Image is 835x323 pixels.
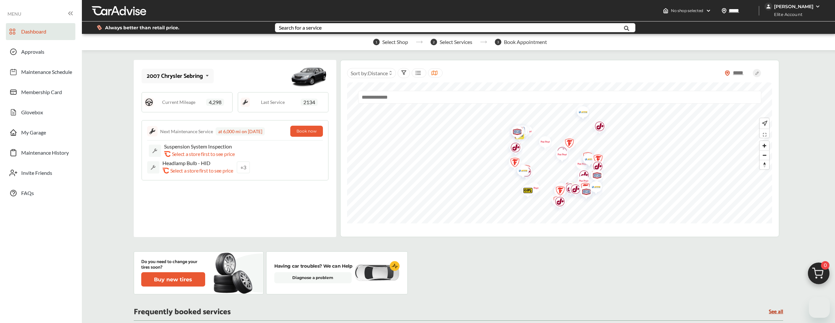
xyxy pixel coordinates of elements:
a: Buy new tires [141,272,206,287]
img: logo-firestone.png [564,179,582,200]
span: Invite Friends [21,170,52,178]
div: Map marker [589,117,605,138]
div: Map marker [550,180,567,200]
div: Map marker [517,181,533,202]
img: default_wrench_icon.d1a43860.svg [147,161,159,174]
div: Map marker [507,122,523,143]
button: Zoom out [760,150,769,160]
a: Maintenance History [6,144,75,161]
span: Elite Account [765,11,807,18]
img: logo-pepboys.png [551,146,569,166]
iframe: Button to launch messaging window [809,297,830,318]
p: Do you need to change your tires soon? [141,259,205,270]
img: logo-firestone.png [574,178,592,199]
span: Maintenance History [21,149,69,158]
div: Map marker [551,146,568,166]
img: logo-firestone.png [504,153,521,174]
img: new-tire.a0c7fe23.svg [213,250,256,296]
img: logo-ntb.png [585,178,602,198]
span: Membership Card [21,89,62,97]
img: cardiogram-logo.18e20815.svg [390,261,400,271]
div: Map marker [507,122,524,143]
a: Glovebox [6,104,75,121]
div: Map marker [512,161,528,182]
img: logo-jiffylube.png [589,117,606,138]
img: default_wrench_icon.d1a43860.svg [149,145,161,157]
span: Current Mileage [162,100,195,105]
a: +3 [237,161,250,173]
div: Map marker [578,150,595,171]
img: jVpblrzwTbfkPYzPPzSLxeg0AAAAASUVORK5CYII= [765,3,772,10]
img: diagnose-vehicle.c84bcb0a.svg [354,264,400,282]
img: WGsFRI8htEPBVLJbROoPRyZpYNWhNONpIPPETTm6eUC0GeLEiAAAAAElFTkSuQmCC [815,4,820,9]
button: Buy new tires [141,272,205,287]
img: logo-pepboys.png [571,155,588,176]
div: Map marker [505,138,521,159]
div: Search for a service [279,25,322,30]
div: Map marker [587,157,603,178]
div: Map marker [560,179,576,200]
a: See all [769,309,783,315]
div: Map marker [549,182,566,202]
span: 2134 [301,99,318,106]
span: Zoom in [760,141,769,150]
img: location_vector.a44bc228.svg [721,8,727,13]
img: logo-firestone.png [558,134,576,155]
a: Maintenance Schedule [6,63,75,80]
p: Select a store first to see price [172,151,235,157]
div: Map marker [515,161,531,181]
img: recenter.ce011a49.svg [761,120,767,127]
span: Last Service [261,100,285,105]
span: Sort by : [351,70,388,76]
img: empty_shop_logo.394c5474.svg [511,122,528,142]
img: logo-jiffylube.png [587,157,604,178]
button: Reset bearing to north [760,160,769,169]
div: Map marker [586,166,602,187]
img: logo-pepboys.png [573,172,590,192]
img: location_vector_orange.38f05af8.svg [725,70,730,76]
img: maintenance_logo [147,126,158,136]
img: logo-jiffylube.png [505,138,522,159]
img: logo-firestone.png [587,150,604,171]
span: 2 [431,39,437,45]
div: Map marker [585,178,601,198]
img: maintenance_logo [241,98,250,107]
div: Map marker [573,166,589,187]
a: My Garage [6,124,75,141]
img: logo-firestone.png [515,161,532,181]
div: Next Maintenance Service [160,129,213,134]
img: logo-firestone.png [585,166,603,187]
img: logo-jiffylube.png [573,166,590,187]
span: 4,298 [206,99,224,106]
img: logo-carx.png [517,181,534,202]
img: dollor_label_vector.a70140d1.svg [97,25,102,30]
img: logo-jiffylube.png [549,192,566,213]
div: Map marker [587,150,603,171]
div: [PERSON_NAME] [774,4,813,9]
img: logo-aamco.png [586,166,603,187]
div: Map marker [574,178,591,199]
span: Approvals [21,49,44,57]
span: 1 [373,39,380,45]
div: Map marker [573,172,589,192]
div: Map marker [523,179,539,200]
button: Book now [290,126,323,137]
div: Map marker [534,133,551,153]
span: Glovebox [21,109,43,118]
img: logo-ntb.png [578,150,596,171]
span: Distance [368,70,388,76]
img: logo-aamco.png [507,122,524,143]
img: logo-ntb.png [572,103,589,123]
a: Membership Card [6,84,75,101]
div: Map marker [506,123,523,143]
img: logo-jiffylube.png [578,150,595,170]
p: Frequently booked services [134,309,231,315]
span: Select Services [440,39,472,45]
p: Suspension System Inspection [164,143,236,149]
img: logo-ntb.png [550,180,568,200]
img: mobile_4248_st0640_046.png [289,62,328,91]
span: 0 [821,261,829,270]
